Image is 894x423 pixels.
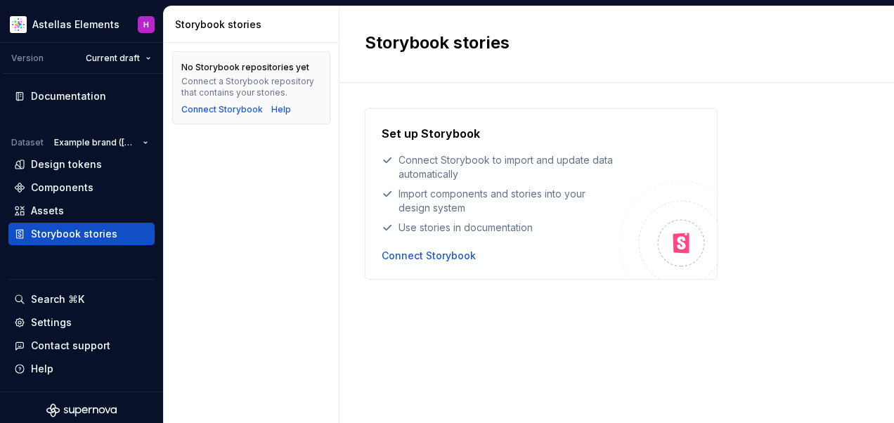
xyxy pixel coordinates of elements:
div: Documentation [31,89,106,103]
button: Current draft [79,48,157,68]
button: Astellas ElementsH [3,9,160,39]
div: Storybook stories [31,227,117,241]
div: Help [31,362,53,376]
a: Settings [8,311,155,334]
div: Import components and stories into your design system [382,187,619,215]
button: Example brand ([GEOGRAPHIC_DATA]) [48,133,155,152]
div: Version [11,53,44,64]
div: Search ⌘K [31,292,84,306]
button: Connect Storybook [181,104,263,115]
button: Contact support [8,334,155,357]
div: Connect a Storybook repository that contains your stories. [181,76,321,98]
a: Help [271,104,291,115]
a: Design tokens [8,153,155,176]
h4: Set up Storybook [382,125,480,142]
span: Example brand ([GEOGRAPHIC_DATA]) [54,137,137,148]
div: Storybook stories [175,18,333,32]
button: Connect Storybook [382,249,476,263]
img: b2369ad3-f38c-46c1-b2a2-f2452fdbdcd2.png [10,16,27,33]
h2: Storybook stories [365,32,510,54]
span: Current draft [86,53,140,64]
div: Astellas Elements [32,18,119,32]
button: Search ⌘K [8,288,155,311]
div: Design tokens [31,157,102,171]
div: No Storybook repositories yet [181,62,309,73]
div: Settings [31,315,72,330]
a: Components [8,176,155,199]
div: Contact support [31,339,110,353]
div: H [143,19,149,30]
div: Components [31,181,93,195]
div: Dataset [11,137,44,148]
div: Use stories in documentation [382,221,619,235]
a: Assets [8,200,155,222]
button: Help [8,358,155,380]
svg: Supernova Logo [46,403,117,417]
a: Storybook stories [8,223,155,245]
a: Documentation [8,85,155,108]
div: Assets [31,204,64,218]
div: Connect Storybook to import and update data automatically [382,153,619,181]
